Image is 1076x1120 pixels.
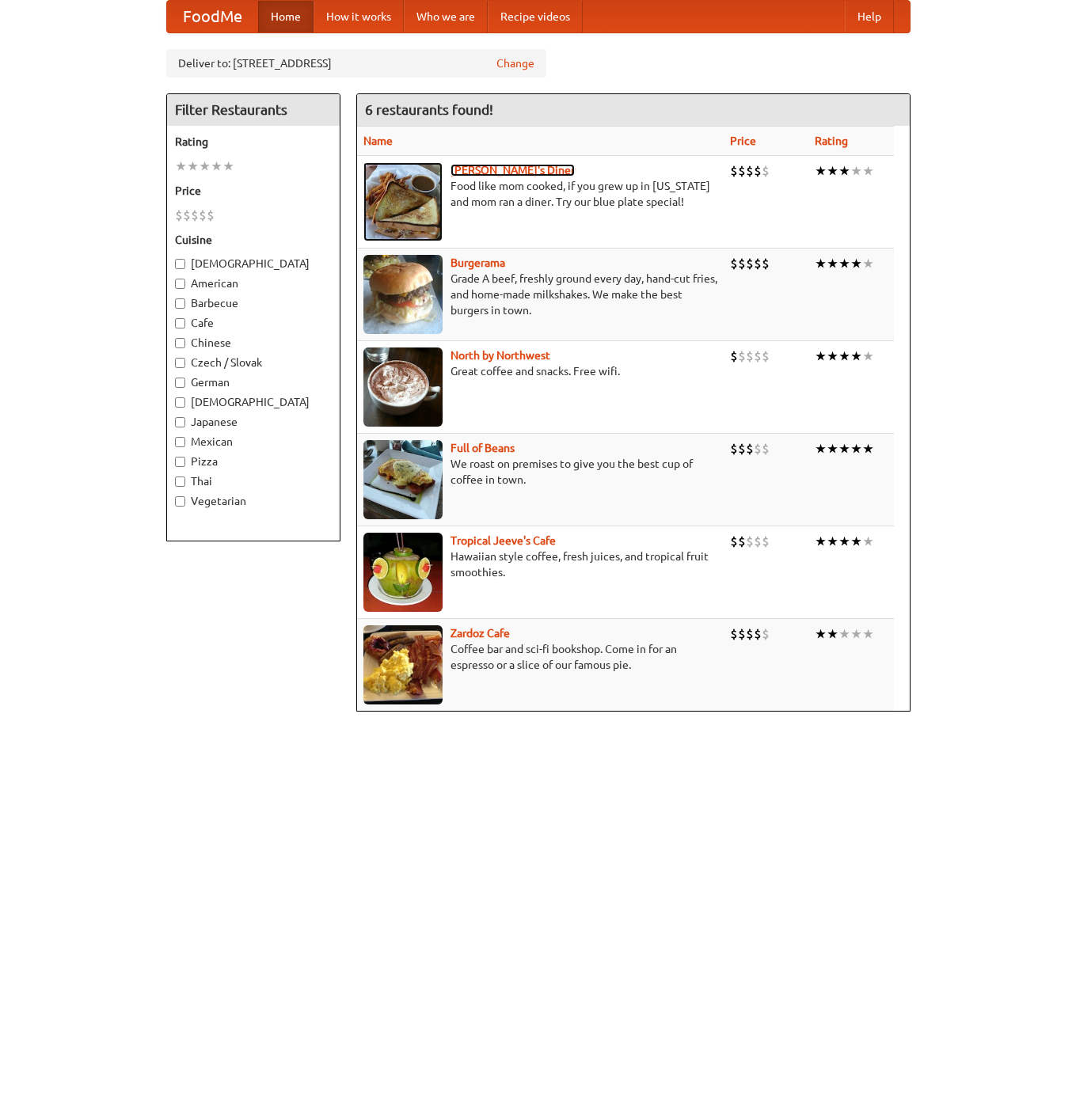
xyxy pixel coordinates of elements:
[175,355,332,370] label: Czech / Slovak
[363,178,717,210] p: Food like mom cooked, if you grew up in [US_STATE] and mom ran a diner. Try our blue plate special!
[827,533,838,550] li: ★
[175,279,185,289] input: American
[175,417,185,427] input: Japanese
[363,456,717,488] p: We roast on premises to give you the best cup of coffee in town.
[175,394,332,410] label: [DEMOGRAPHIC_DATA]
[738,625,746,643] li: $
[183,207,191,224] li: $
[451,256,505,269] a: Burgerama
[363,347,443,427] img: north.jpg
[363,641,717,673] p: Coffee bar and sci-fi bookshop. Come in for an espresso or a slice of our famous pie.
[167,94,340,126] h4: Filter Restaurants
[175,434,332,450] label: Mexican
[827,625,838,643] li: ★
[862,162,874,180] li: ★
[850,625,862,643] li: ★
[451,534,556,547] a: Tropical Jeeve's Cafe
[191,207,199,224] li: $
[827,347,838,365] li: ★
[175,315,332,331] label: Cafe
[199,207,207,224] li: $
[258,1,314,32] a: Home
[815,135,848,147] a: Rating
[850,255,862,272] li: ★
[730,135,756,147] a: Price
[363,363,717,379] p: Great coffee and snacks. Free wifi.
[730,162,738,180] li: $
[363,625,443,704] img: zardoz.jpg
[175,457,185,467] input: Pizza
[815,162,827,180] li: ★
[404,1,488,32] a: Who we are
[827,162,838,180] li: ★
[762,162,770,180] li: $
[850,533,862,550] li: ★
[762,347,770,365] li: $
[746,347,754,365] li: $
[175,298,185,309] input: Barbecue
[827,440,838,457] li: ★
[451,442,515,454] b: Full of Beans
[175,335,332,351] label: Chinese
[815,625,827,643] li: ★
[363,533,443,612] img: jeeves.jpg
[363,255,443,334] img: burgerama.jpg
[451,349,550,362] a: North by Northwest
[754,625,762,643] li: $
[754,162,762,180] li: $
[363,271,717,318] p: Grade A beef, freshly ground every day, hand-cut fries, and home-made milkshakes. We make the bes...
[738,162,746,180] li: $
[496,55,534,71] a: Change
[175,374,332,390] label: German
[175,437,185,447] input: Mexican
[730,255,738,272] li: $
[838,255,850,272] li: ★
[363,162,443,241] img: sallys.jpg
[762,255,770,272] li: $
[862,347,874,365] li: ★
[754,440,762,457] li: $
[488,1,583,32] a: Recipe videos
[746,162,754,180] li: $
[175,473,332,489] label: Thai
[175,476,185,487] input: Thai
[862,440,874,457] li: ★
[738,533,746,550] li: $
[746,625,754,643] li: $
[363,440,443,519] img: beans.jpg
[762,625,770,643] li: $
[730,347,738,365] li: $
[862,533,874,550] li: ★
[838,440,850,457] li: ★
[363,549,717,580] p: Hawaiian style coffee, fresh juices, and tropical fruit smoothies.
[451,164,575,177] b: [PERSON_NAME]'s Diner
[166,49,546,78] div: Deliver to: [STREET_ADDRESS]
[175,158,187,175] li: ★
[730,533,738,550] li: $
[175,338,185,348] input: Chinese
[175,259,185,269] input: [DEMOGRAPHIC_DATA]
[187,158,199,175] li: ★
[175,358,185,368] input: Czech / Slovak
[746,440,754,457] li: $
[175,318,185,328] input: Cafe
[730,440,738,457] li: $
[175,134,332,150] h5: Rating
[746,255,754,272] li: $
[762,440,770,457] li: $
[207,207,215,224] li: $
[211,158,222,175] li: ★
[175,378,185,388] input: German
[314,1,404,32] a: How it works
[738,255,746,272] li: $
[738,347,746,365] li: $
[175,493,332,509] label: Vegetarian
[862,255,874,272] li: ★
[815,440,827,457] li: ★
[754,255,762,272] li: $
[365,102,493,117] ng-pluralize: 6 restaurants found!
[838,625,850,643] li: ★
